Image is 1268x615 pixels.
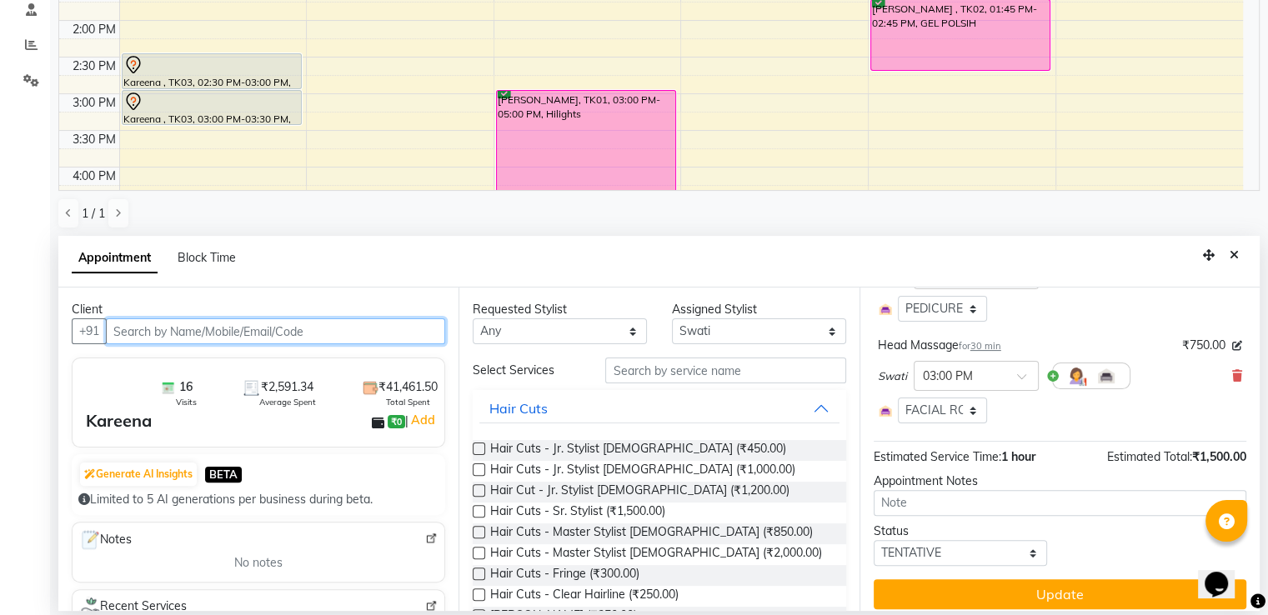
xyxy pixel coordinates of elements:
[72,301,445,318] div: Client
[1222,242,1246,268] button: Close
[1096,366,1116,386] img: Interior.png
[86,408,152,433] div: Kareena
[605,357,845,383] input: Search by service name
[69,94,119,112] div: 3:00 PM
[69,21,119,38] div: 2:00 PM
[123,91,301,124] div: Kareena , TK03, 03:00 PM-03:30 PM, Head Massage
[82,205,105,222] span: 1 / 1
[490,544,822,565] span: Hair Cuts - Master Stylist [DEMOGRAPHIC_DATA] (₹2,000.00)
[179,378,193,396] span: 16
[205,467,242,482] span: BETA
[261,378,313,396] span: ₹2,591.34
[874,579,1246,609] button: Update
[386,396,430,408] span: Total Spent
[473,301,647,318] div: Requested Stylist
[490,440,786,461] span: Hair Cuts - Jr. Stylist [DEMOGRAPHIC_DATA] (₹450.00)
[489,398,548,418] div: Hair Cuts
[79,529,132,551] span: Notes
[1232,341,1242,351] i: Edit price
[69,57,119,75] div: 2:30 PM
[490,502,665,523] span: Hair Cuts - Sr. Stylist (₹1,500.00)
[959,340,1001,352] small: for
[490,461,795,482] span: Hair Cuts - Jr. Stylist [DEMOGRAPHIC_DATA] (₹1,000.00)
[1192,449,1246,464] span: ₹1,500.00
[878,302,893,317] img: Interior.png
[490,523,813,544] span: Hair Cuts - Master Stylist [DEMOGRAPHIC_DATA] (₹850.00)
[672,301,846,318] div: Assigned Stylist
[490,482,789,502] span: Hair Cut - Jr. Stylist [DEMOGRAPHIC_DATA] (₹1,200.00)
[878,368,907,385] span: Swati
[176,396,197,408] span: Visits
[970,340,1001,352] span: 30 min
[388,415,405,428] span: ₹0
[259,396,316,408] span: Average Spent
[460,362,593,379] div: Select Services
[72,318,107,344] button: +91
[490,586,679,607] span: Hair Cuts - Clear Hairline (₹250.00)
[234,554,283,572] span: No notes
[378,378,438,396] span: ₹41,461.50
[878,337,1001,354] div: Head Massage
[1182,337,1225,354] span: ₹750.00
[408,410,438,430] a: Add
[69,131,119,148] div: 3:30 PM
[1066,366,1086,386] img: Hairdresser.png
[497,91,675,233] div: [PERSON_NAME], TK01, 03:00 PM-05:00 PM, Hilights
[490,565,639,586] span: Hair Cuts - Fringe (₹300.00)
[123,54,301,88] div: Kareena , TK03, 02:30 PM-03:00 PM, Head Massage
[874,472,1246,490] div: Appointment Notes
[874,449,1001,464] span: Estimated Service Time:
[405,410,438,430] span: |
[106,318,445,344] input: Search by Name/Mobile/Email/Code
[878,403,893,418] img: Interior.png
[1107,449,1192,464] span: Estimated Total:
[78,491,439,508] div: Limited to 5 AI generations per business during beta.
[1001,449,1035,464] span: 1 hour
[874,522,1048,540] div: Status
[479,393,839,423] button: Hair Cuts
[69,167,119,185] div: 4:00 PM
[72,243,158,273] span: Appointment
[178,250,236,265] span: Block Time
[1198,548,1251,598] iframe: chat widget
[80,462,197,486] button: Generate AI Insights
